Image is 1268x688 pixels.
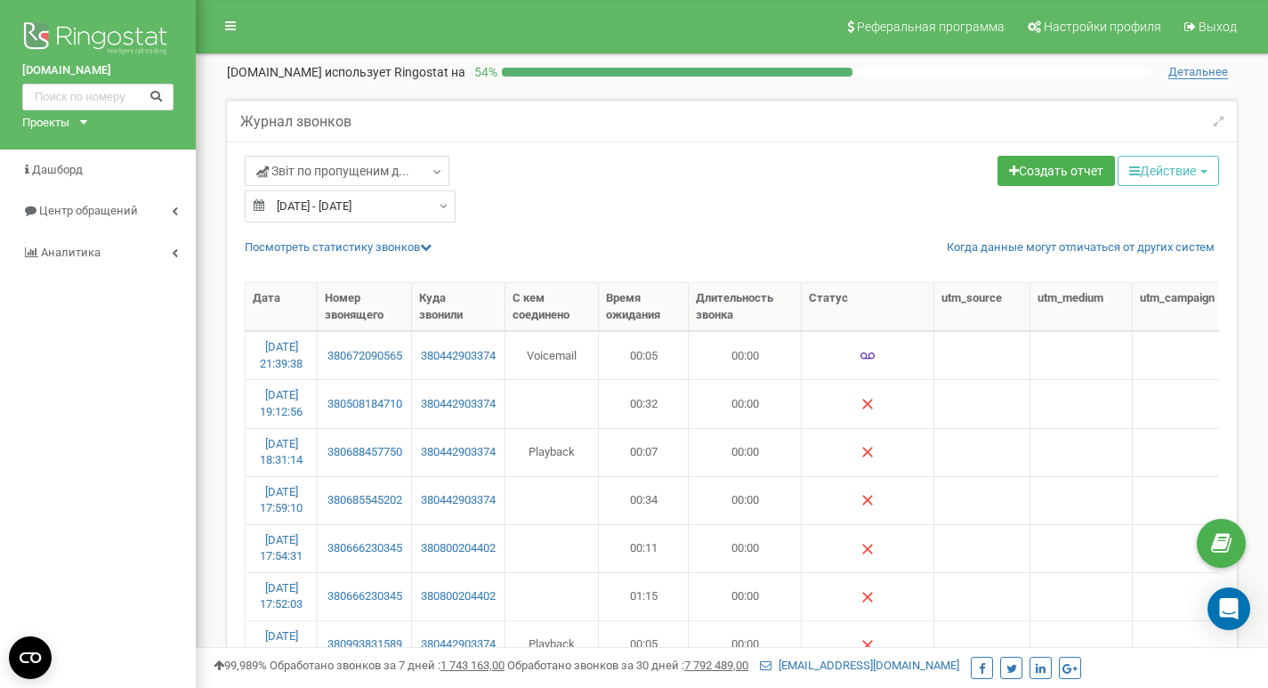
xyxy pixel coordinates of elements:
span: Звіт по пропущеним д... [256,162,409,180]
a: 380688457750 [325,444,404,461]
a: Создать отчет [997,156,1115,186]
u: 1 743 163,00 [440,659,505,672]
a: [DATE] 19:12:56 [260,388,303,418]
th: Статус [802,283,934,331]
a: Звіт по пропущеним д... [245,156,449,186]
td: 00:00 [689,524,802,572]
a: 380508184710 [325,396,404,413]
th: С кем соединено [505,283,599,331]
th: utm_source [934,283,1030,331]
th: Куда звонили [412,283,505,331]
th: Дата [246,283,318,331]
td: 00:05 [599,620,690,668]
td: 00:00 [689,428,802,476]
img: Голосовая почта [860,349,875,363]
td: 00:34 [599,476,690,524]
th: Номер звонящего [318,283,412,331]
a: 380685545202 [325,492,404,509]
img: Нет ответа [860,493,875,507]
span: Обработано звонков за 30 дней : [507,659,748,672]
span: Выход [1199,20,1237,34]
th: utm_campaign [1133,283,1244,331]
a: [DATE] 17:47:13 [260,629,303,660]
td: 00:05 [599,331,690,379]
a: 380442903374 [419,348,497,365]
th: utm_medium [1030,283,1133,331]
button: Действие [1118,156,1219,186]
img: Нет ответа [860,590,875,604]
td: 00:07 [599,428,690,476]
p: [DOMAIN_NAME] [227,63,465,81]
span: Аналитика [41,246,101,259]
td: 00:00 [689,331,802,379]
a: [DOMAIN_NAME] [22,62,174,79]
span: Детальнее [1168,65,1228,79]
th: Время ожидания [599,283,690,331]
td: 01:15 [599,572,690,620]
a: [EMAIL_ADDRESS][DOMAIN_NAME] [760,659,959,672]
div: Open Intercom Messenger [1207,587,1250,630]
a: [DATE] 21:39:38 [260,340,303,370]
p: 54 % [465,63,502,81]
span: Центр обращений [39,204,138,217]
span: Обработано звонков за 7 дней : [270,659,505,672]
span: использует Ringostat на [325,65,465,79]
td: 00:00 [689,379,802,427]
a: [DATE] 18:31:14 [260,437,303,467]
h5: Журнал звонков [240,114,351,130]
td: 00:11 [599,524,690,572]
img: Ringostat logo [22,18,174,62]
a: 380800204402 [419,588,497,605]
a: 380800204402 [419,540,497,557]
span: Настройки профиля [1044,20,1161,34]
a: 380442903374 [419,492,497,509]
img: Нет ответа [860,397,875,411]
td: 00:00 [689,476,802,524]
a: [DATE] 17:52:03 [260,581,303,611]
img: Нет ответа [860,445,875,459]
td: 00:32 [599,379,690,427]
img: Нет ответа [860,542,875,556]
a: 380442903374 [419,396,497,413]
a: 380442903374 [419,636,497,653]
span: 99,989% [214,659,267,672]
a: 380666230345 [325,540,404,557]
u: 7 792 489,00 [684,659,748,672]
a: Посмотреть cтатистику звонков [245,240,432,254]
span: Дашборд [32,163,83,176]
td: 00:00 [689,620,802,668]
input: Поиск по номеру [22,84,174,110]
a: Когда данные могут отличаться от других систем [947,239,1215,256]
span: Реферальная программа [857,20,1005,34]
a: 380666230345 [325,588,404,605]
button: Open CMP widget [9,636,52,679]
img: Нет ответа [860,638,875,652]
td: Playback [505,428,599,476]
a: 380442903374 [419,444,497,461]
a: 380993831589 [325,636,404,653]
a: 380672090565 [325,348,404,365]
div: Проекты [22,115,69,132]
a: [DATE] 17:54:31 [260,533,303,563]
td: 00:00 [689,572,802,620]
th: Длительность звонка [689,283,802,331]
td: Playback [505,620,599,668]
a: [DATE] 17:59:10 [260,485,303,515]
td: Voicemail [505,331,599,379]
